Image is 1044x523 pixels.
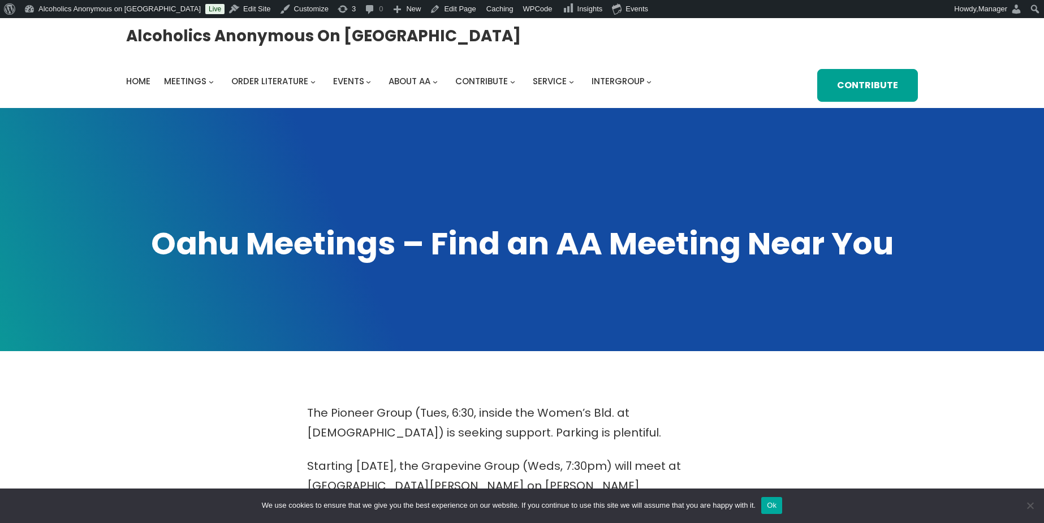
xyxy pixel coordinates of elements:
a: Service [533,74,567,89]
span: Insights [577,5,603,13]
span: Intergroup [592,75,645,87]
span: Contribute [455,75,508,87]
span: Events [333,75,364,87]
a: About AA [389,74,430,89]
button: Intergroup submenu [646,79,652,84]
span: We use cookies to ensure that we give you the best experience on our website. If you continue to ... [262,500,756,511]
span: Home [126,75,150,87]
a: Live [205,4,225,14]
a: Events [333,74,364,89]
a: Contribute [455,74,508,89]
nav: Intergroup [126,74,655,89]
span: About AA [389,75,430,87]
a: Alcoholics Anonymous on [GEOGRAPHIC_DATA] [126,22,521,50]
a: Contribute [817,69,918,102]
span: Order Literature [231,75,308,87]
span: Meetings [164,75,206,87]
p: The Pioneer Group (Tues, 6:30, inside the Women’s Bld. at [DEMOGRAPHIC_DATA]) is seeking support.... [307,403,737,443]
span: Manager [978,5,1007,13]
span: Service [533,75,567,87]
p: Starting [DATE], the Grapevine Group (Weds, 7:30pm) will meet at [GEOGRAPHIC_DATA][PERSON_NAME] o... [307,456,737,516]
button: Service submenu [569,79,574,84]
a: Intergroup [592,74,645,89]
button: About AA submenu [433,79,438,84]
button: Contribute submenu [510,79,515,84]
a: Home [126,74,150,89]
h1: Oahu Meetings – Find an AA Meeting Near You [126,222,918,265]
button: Meetings submenu [209,79,214,84]
button: Ok [761,497,782,514]
span: No [1024,500,1036,511]
button: Events submenu [366,79,371,84]
button: Order Literature submenu [310,79,316,84]
a: Meetings [164,74,206,89]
